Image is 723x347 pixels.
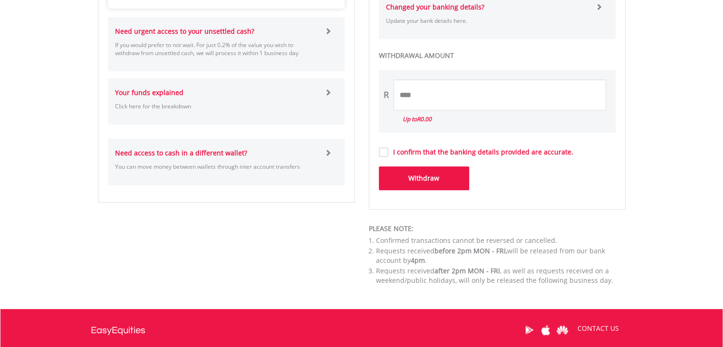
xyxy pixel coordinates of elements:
[376,266,626,285] li: Requests received , as well as requests received on a weekend/public holidays, will only be relea...
[115,102,318,110] p: Click here for the breakdown
[521,315,538,345] a: Google Play
[115,41,318,57] p: If you would prefer to not wait. For just 0.2% of the value you wish to withdraw from unsettled c...
[554,315,571,345] a: Huawei
[115,148,247,157] strong: Need access to cash in a different wallet?
[115,27,254,36] strong: Need urgent access to your unsettled cash?
[417,115,432,123] span: R0.00
[115,139,337,185] a: Need access to cash in a different wallet? You can move money between wallets through inter accou...
[538,315,554,345] a: Apple
[115,88,183,97] strong: Your funds explained
[376,236,626,245] li: Confirmed transactions cannot be reversed or cancelled.
[379,166,469,190] button: Withdraw
[369,224,626,233] div: PLEASE NOTE:
[411,256,425,265] span: 4pm
[384,89,389,101] div: R
[379,51,616,60] label: WITHDRAWAL AMOUNT
[434,246,507,255] span: before 2pm MON - FRI,
[386,17,589,25] p: Update your bank details here.
[376,246,626,265] li: Requests received will be released from our bank account by .
[434,266,500,275] span: after 2pm MON - FRI
[115,163,318,171] p: You can move money between wallets through inter account transfers
[388,147,573,157] label: I confirm that the banking details provided are accurate.
[386,2,484,11] strong: Changed your banking details?
[571,315,626,342] a: CONTACT US
[403,115,432,123] i: Up to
